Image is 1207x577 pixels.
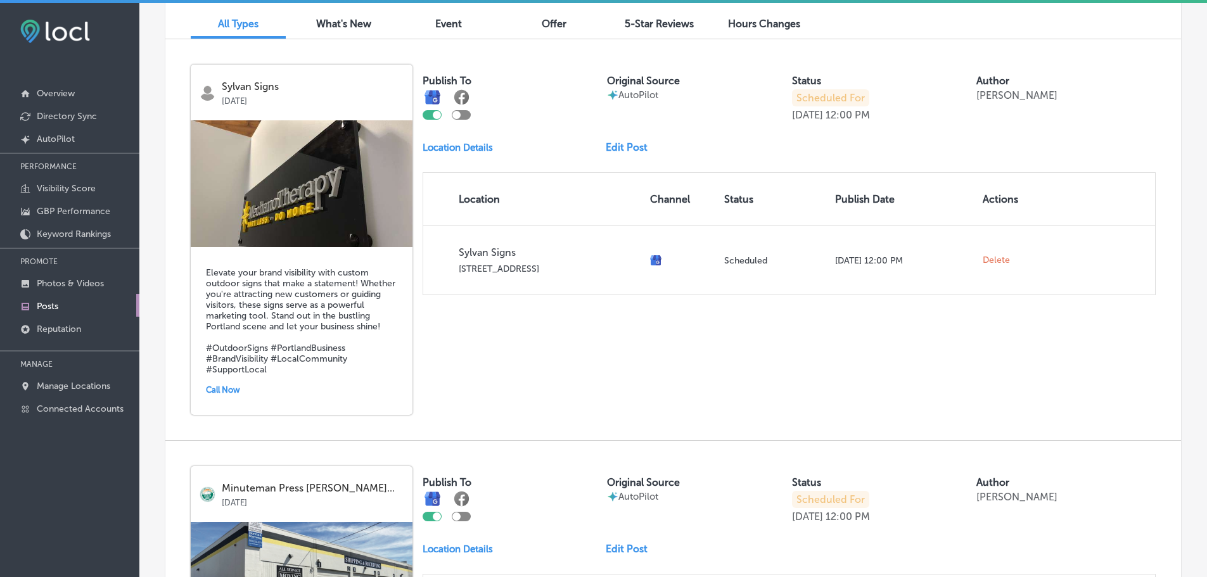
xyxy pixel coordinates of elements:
p: [STREET_ADDRESS] [459,263,640,274]
p: GBP Performance [37,206,110,217]
p: Minuteman Press [PERSON_NAME]... [222,483,404,494]
p: Posts [37,301,58,312]
img: fda3e92497d09a02dc62c9cd864e3231.png [20,20,90,43]
label: Status [792,75,821,87]
p: AutoPilot [618,89,658,101]
img: logo [200,486,215,502]
img: autopilot-icon [607,89,618,101]
p: Sylvan Signs [459,246,640,258]
p: Connected Accounts [37,403,124,414]
p: [PERSON_NAME] [976,491,1057,503]
p: Visibility Score [37,183,96,194]
p: Keyword Rankings [37,229,111,239]
p: [DATE] [792,109,823,121]
p: Location Details [423,142,493,153]
span: Event [435,18,462,30]
span: All Types [218,18,259,30]
h5: Elevate your brand visibility with custom outdoor signs that make a statement! Whether you're att... [206,267,397,375]
p: 12:00 PM [826,109,870,121]
th: Publish Date [830,173,978,225]
a: Edit Post [606,543,658,555]
img: 1750113808461e3436-04cd-4891-a72d-6d25049c6e4f_2023-09-29.jpg [191,120,412,247]
p: Scheduled For [792,491,869,508]
th: Status [719,173,830,225]
p: AutoPilot [37,134,75,144]
p: Photos & Videos [37,278,104,289]
label: Author [976,476,1009,488]
span: 5-Star Reviews [625,18,694,30]
span: What's New [316,18,371,30]
label: Original Source [607,75,680,87]
th: Channel [645,173,719,225]
span: Delete [983,255,1010,266]
label: Original Source [607,476,680,488]
p: Reputation [37,324,81,334]
a: Edit Post [606,141,658,153]
p: [DATE] [222,92,404,106]
th: Location [423,173,645,225]
p: Manage Locations [37,381,110,391]
p: [DATE] [222,494,404,507]
label: Publish To [423,476,471,488]
img: logo [200,85,215,101]
p: Sylvan Signs [222,81,404,92]
span: Hours Changes [728,18,800,30]
th: Actions [978,173,1037,225]
img: autopilot-icon [607,491,618,502]
span: Offer [542,18,566,30]
label: Status [792,476,821,488]
p: Scheduled [724,255,825,266]
p: [PERSON_NAME] [976,89,1057,101]
p: Location Details [423,543,493,555]
p: AutoPilot [618,491,658,502]
label: Publish To [423,75,471,87]
p: Overview [37,88,75,99]
p: 12:00 PM [826,510,870,523]
p: [DATE] [792,510,823,523]
p: Directory Sync [37,111,97,122]
p: Scheduled For [792,89,869,106]
label: Author [976,75,1009,87]
p: [DATE] 12:00 PM [835,255,973,266]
